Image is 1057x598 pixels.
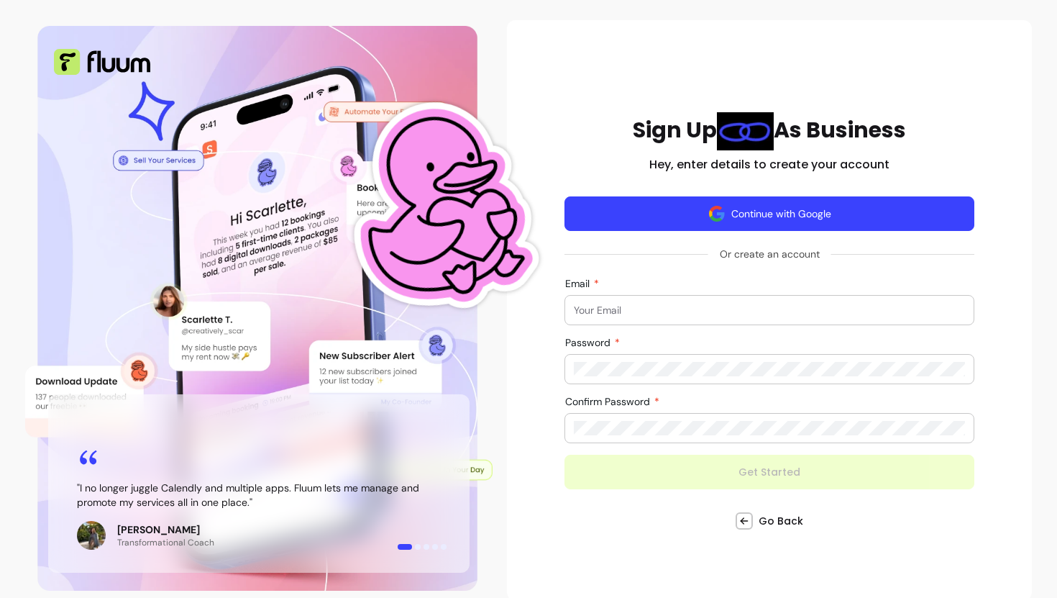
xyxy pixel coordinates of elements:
[633,112,906,150] h1: Sign Up As Business
[574,421,965,435] input: Confirm Password
[117,537,214,548] p: Transformational Coach
[574,303,965,317] input: Email
[117,522,214,537] p: [PERSON_NAME]
[708,241,831,267] span: Or create an account
[54,49,150,75] img: Fluum Logo
[649,156,889,173] h2: Hey, enter details to create your account
[736,512,803,530] a: Go Back
[565,336,613,349] span: Password
[77,481,441,509] blockquote: " I no longer juggle Calendly and multiple apps. Fluum lets me manage and promote my services all...
[564,196,974,231] button: Continue with Google
[708,205,726,222] img: avatar
[25,20,493,596] div: Illustration of Fluum AI Co-Founder on a smartphone, showing solo business performance insights s...
[77,521,106,550] img: Review avatar
[321,47,557,366] img: Fluum Duck sticker
[717,112,774,150] img: link Blue
[565,277,592,290] span: Email
[759,514,803,528] span: Go Back
[574,362,965,376] input: Password
[565,395,653,408] span: Confirm Password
